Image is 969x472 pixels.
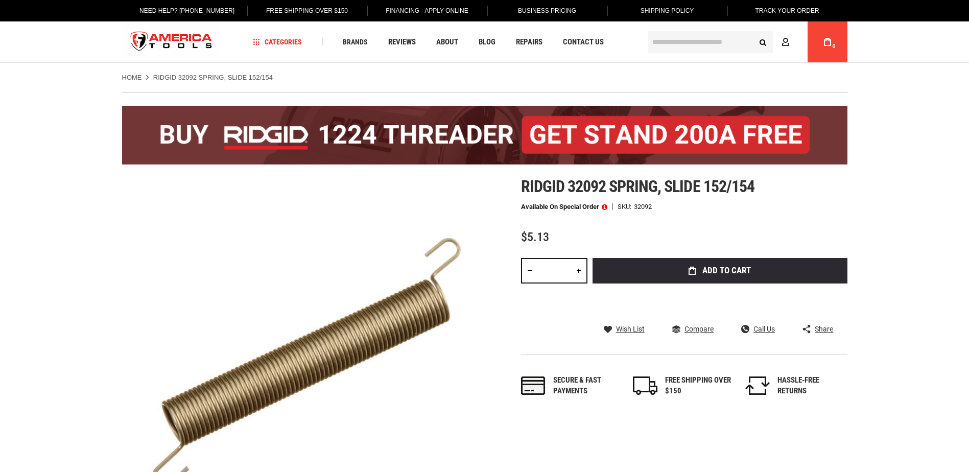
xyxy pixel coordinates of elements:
span: Repairs [516,38,542,46]
span: Shipping Policy [641,7,694,14]
span: Brands [343,38,368,45]
a: 0 [818,21,837,62]
span: Blog [479,38,495,46]
div: 32092 [634,203,652,210]
button: Search [753,32,773,52]
span: Compare [684,325,714,333]
span: About [436,38,458,46]
a: store logo [122,23,221,61]
img: BOGO: Buy the RIDGID® 1224 Threader (26092), get the 92467 200A Stand FREE! [122,106,847,164]
img: payments [521,376,546,395]
img: America Tools [122,23,221,61]
p: Available on Special Order [521,203,607,210]
div: Secure & fast payments [553,375,620,397]
a: Reviews [384,35,420,49]
button: Add to Cart [593,258,847,284]
iframe: Secure express checkout frame [590,287,849,316]
img: returns [745,376,770,395]
span: Reviews [388,38,416,46]
span: Add to Cart [702,266,751,275]
a: Repairs [511,35,547,49]
span: Wish List [616,325,645,333]
span: Share [815,325,833,333]
a: Compare [672,324,714,334]
a: Brands [338,35,372,49]
img: shipping [633,376,657,395]
a: Home [122,73,142,82]
a: Contact Us [558,35,608,49]
a: Blog [474,35,500,49]
a: About [432,35,463,49]
a: Categories [248,35,306,49]
span: Contact Us [563,38,604,46]
div: HASSLE-FREE RETURNS [777,375,844,397]
span: Call Us [753,325,775,333]
strong: SKU [618,203,634,210]
a: Call Us [741,324,775,334]
span: $5.13 [521,230,549,244]
span: Categories [253,38,302,45]
div: FREE SHIPPING OVER $150 [665,375,731,397]
span: 0 [833,43,836,49]
span: Ridgid 32092 spring, slide 152/154 [521,177,754,196]
a: Wish List [604,324,645,334]
strong: RIDGID 32092 SPRING, SLIDE 152/154 [153,74,273,81]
